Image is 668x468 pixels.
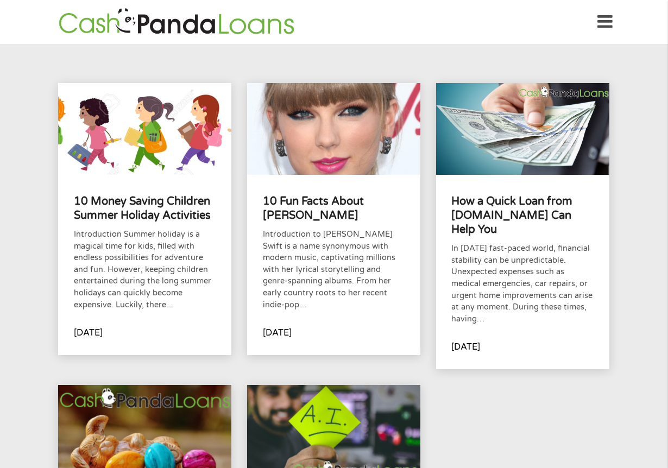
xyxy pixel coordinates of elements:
img: GetLoanNow Logo [55,7,298,37]
p: [DATE] [263,326,292,339]
p: [DATE] [74,326,103,339]
h4: 10 Money Saving Children Summer Holiday Activities [74,194,216,223]
p: [DATE] [451,340,480,353]
a: How a Quick Loan from [DOMAIN_NAME] Can Help YouIn [DATE] fast-paced world, financial stability c... [436,83,609,369]
p: Introduction to [PERSON_NAME] Swift is a name synonymous with modern music, captivating millions ... [263,229,405,311]
a: 10 Money Saving Children Summer Holiday ActivitiesIntroduction Summer holiday is a magical time f... [58,83,231,355]
p: In [DATE] fast-paced world, financial stability can be unpredictable. Unexpected expenses such as... [451,243,593,325]
h4: 10 Fun Facts About [PERSON_NAME] [263,194,405,223]
a: 10 Fun Facts About [PERSON_NAME]Introduction to [PERSON_NAME] Swift is a name synonymous with mod... [247,83,420,355]
h4: How a Quick Loan from [DOMAIN_NAME] Can Help You [451,194,593,237]
p: Introduction Summer holiday is a magical time for kids, filled with endless possibilities for adv... [74,229,216,311]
